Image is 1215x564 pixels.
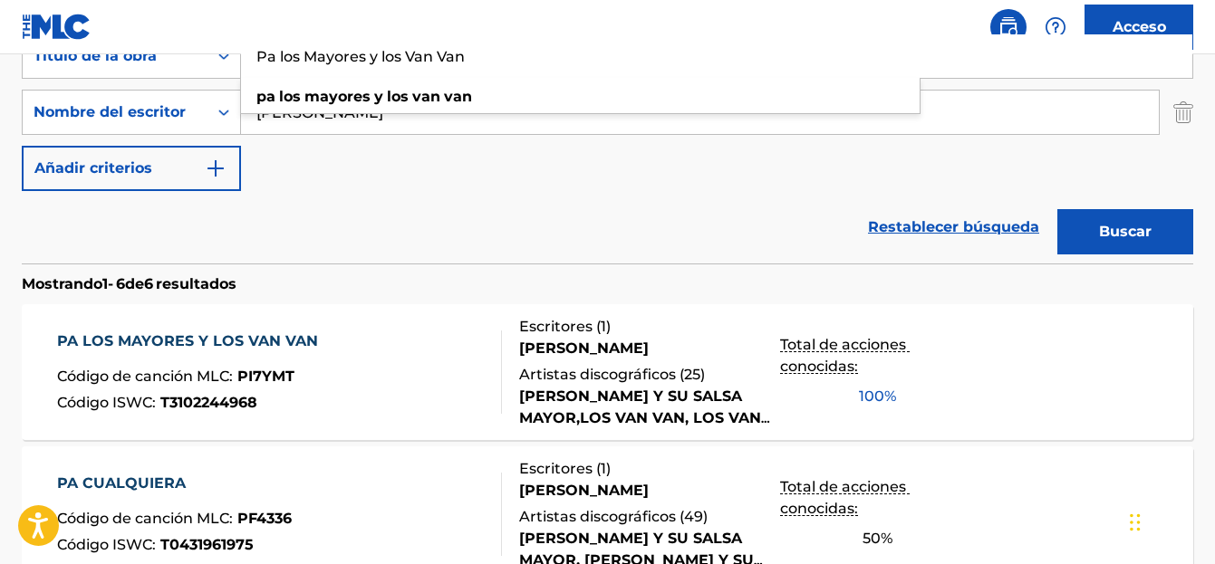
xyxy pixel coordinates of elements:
font: resultados [156,275,236,292]
iframe: Widget de chat [1124,477,1215,564]
font: Artistas discográficos ( [519,366,684,383]
font: [PERSON_NAME] [519,482,649,499]
strong: van [412,88,440,105]
strong: mayores [304,88,371,105]
font: 25 [684,366,700,383]
img: ayuda [1045,16,1066,38]
font: Total de acciones conocidas: [780,336,910,375]
font: 6 [116,275,125,292]
button: Añadir criterios [22,146,241,191]
font: de [125,275,144,292]
font: [PERSON_NAME] Y SU SALSA MAYOR,LOS VAN VAN, LOS VAN VAN, [PERSON_NAME] Y SU SALSA MAYOR,LOS VAN V... [519,387,761,535]
font: 6 [144,275,153,292]
font: 1 [601,318,606,335]
font: : [229,368,233,385]
font: ) [606,460,611,477]
font: : [152,536,156,553]
font: 50 [863,530,881,547]
font: Escritores ( [519,318,601,335]
font: PA LOS MAYORES Y LOS VAN VAN [57,332,318,349]
strong: pa [256,88,275,105]
font: Acceso [1113,18,1166,35]
font: Título de la obra [34,47,157,64]
font: % [884,387,896,405]
font: PI7YMT [237,368,294,385]
form: Formulario de búsqueda [22,33,1193,263]
font: Buscar [1099,223,1152,240]
img: Logotipo del MLC [22,14,92,40]
font: : [152,394,156,411]
font: Añadir criterios [34,159,152,177]
font: : [229,510,233,527]
font: Escritores ( [519,460,601,477]
font: 49 [684,508,703,525]
font: % [881,530,892,547]
font: Restablecer búsqueda [868,218,1039,235]
img: buscar [998,16,1019,38]
a: Acceso [1085,5,1193,50]
a: Búsqueda pública [990,9,1027,45]
font: 100 [859,387,884,405]
font: Nombre del escritor [34,103,186,120]
font: Código de canción MLC [57,510,229,527]
font: Mostrando [22,275,102,292]
font: Código de canción MLC [57,368,229,385]
button: Buscar [1057,209,1193,254]
font: - [108,275,113,292]
font: 1 [102,275,108,292]
strong: los [279,88,301,105]
div: Ayuda [1037,9,1074,45]
img: 9d2ae6d4665cec9f34b9.svg [205,158,227,179]
font: PA CUALQUIERA [57,474,186,492]
font: ) [606,318,611,335]
font: Código ISWC [57,394,152,411]
strong: van [444,88,472,105]
font: Código ISWC [57,536,152,553]
font: ) [700,366,705,383]
img: Eliminar criterio [1173,90,1193,135]
font: [PERSON_NAME] [519,339,649,357]
font: PF4336 [237,510,292,527]
font: 1 [601,460,606,477]
font: T0431961975 [160,536,254,553]
strong: y [374,88,383,105]
font: T3102244968 [160,394,257,411]
font: ) [703,508,708,525]
font: Total de acciones conocidas: [780,478,910,517]
font: Artistas discográficos ( [519,508,684,525]
a: PA LOS MAYORES Y LOS VAN VANCódigo de canción MLC:PI7YMTCódigo ISWC:T3102244968Escritores (1)[PER... [22,304,1193,440]
div: Arrastrar [1130,495,1141,550]
strong: los [387,88,409,105]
